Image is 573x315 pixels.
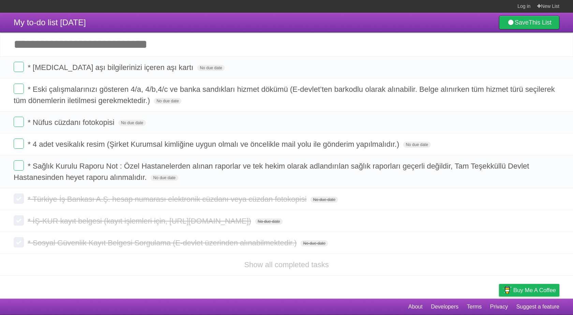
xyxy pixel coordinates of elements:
[300,240,328,246] span: No due date
[28,118,116,127] span: * Nüfus cüzdanı fotokopisi
[150,175,178,181] span: No due date
[14,62,24,72] label: Done
[118,120,146,126] span: No due date
[499,284,559,297] a: Buy me a coffee
[502,284,512,296] img: Buy me a coffee
[529,19,552,26] b: This List
[255,218,283,225] span: No due date
[14,139,24,149] label: Done
[14,84,24,94] label: Done
[28,140,401,148] span: * 4 adet vesikalık resim (Şirket Kurumsal kimliğine uygun olmalı ve öncelikle mail yolu ile gönde...
[14,117,24,127] label: Done
[513,284,556,296] span: Buy me a coffee
[244,260,329,269] a: Show all completed tasks
[516,300,559,313] a: Suggest a feature
[28,63,195,72] span: * [MEDICAL_DATA] aşı bilgilerinizi içeren aşı kartı
[14,85,555,105] span: * Eski çalışmalarınızı gösteren 4/a, 4/b,4/c ve banka sandıkları hizmet dökümü (E-devlet’ten bark...
[197,65,225,71] span: No due date
[310,197,338,203] span: No due date
[403,142,431,148] span: No due date
[490,300,508,313] a: Privacy
[14,215,24,226] label: Done
[14,162,529,182] span: * Sağlık Kurulu Raporu Not : Özel Hastanelerden alınan raporlar ve tek hekim olarak adlandırılan ...
[154,98,181,104] span: No due date
[431,300,458,313] a: Developers
[467,300,482,313] a: Terms
[28,217,253,225] span: * İŞ-KUR kayıt belgesi (kayıt işlemleri için, [URL][DOMAIN_NAME])
[408,300,423,313] a: About
[14,194,24,204] label: Done
[499,16,559,29] a: SaveThis List
[28,239,298,247] span: * Sosyal Güvenlik Kayıt Belgesi Sorgulama (E-devlet üzerinden alınabilmektedir.)
[14,160,24,171] label: Done
[14,237,24,247] label: Done
[14,18,86,27] span: My to-do list [DATE]
[28,195,308,203] span: * Türkiye İş Bankası A.Ş. hesap numarası elektronik cüzdanı veya cüzdan fotokopisi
